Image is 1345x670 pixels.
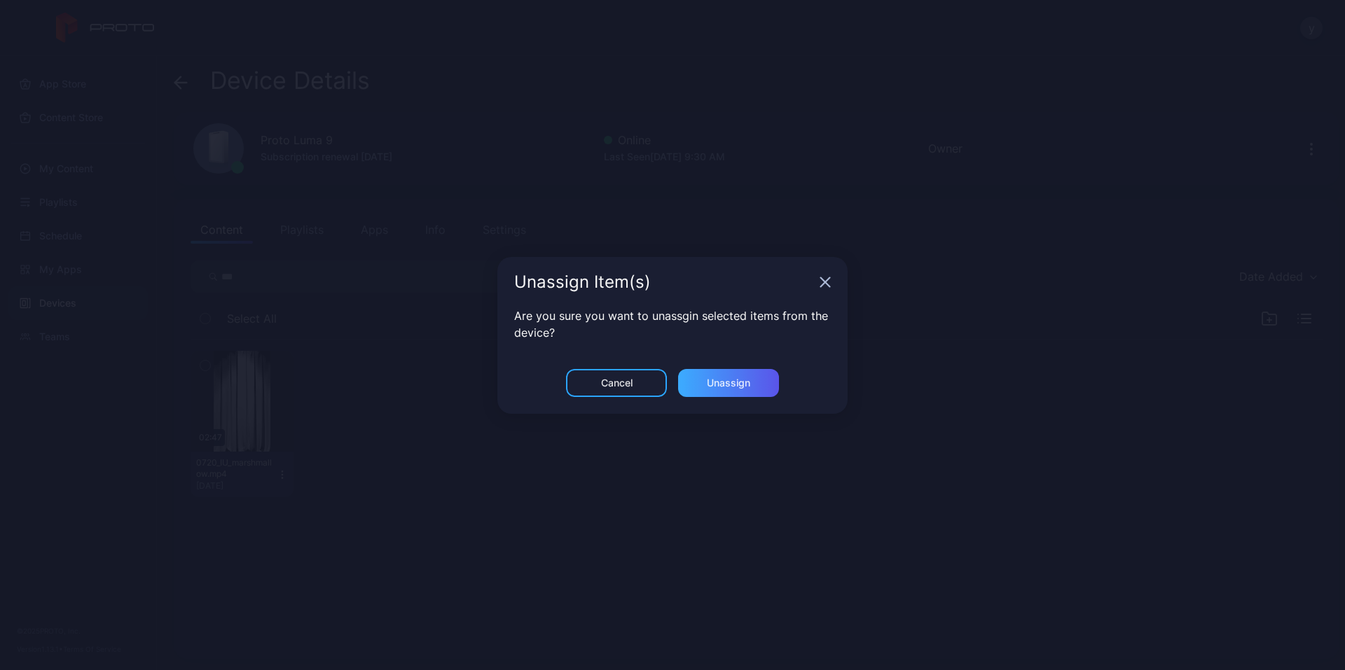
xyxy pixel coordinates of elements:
button: Cancel [566,369,667,397]
p: Are you sure you want to unassgin selected items from the device? [514,307,831,341]
button: Unassign [678,369,779,397]
div: Unassign [707,377,750,389]
div: Unassign Item(s) [514,274,814,291]
div: Cancel [601,377,633,389]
